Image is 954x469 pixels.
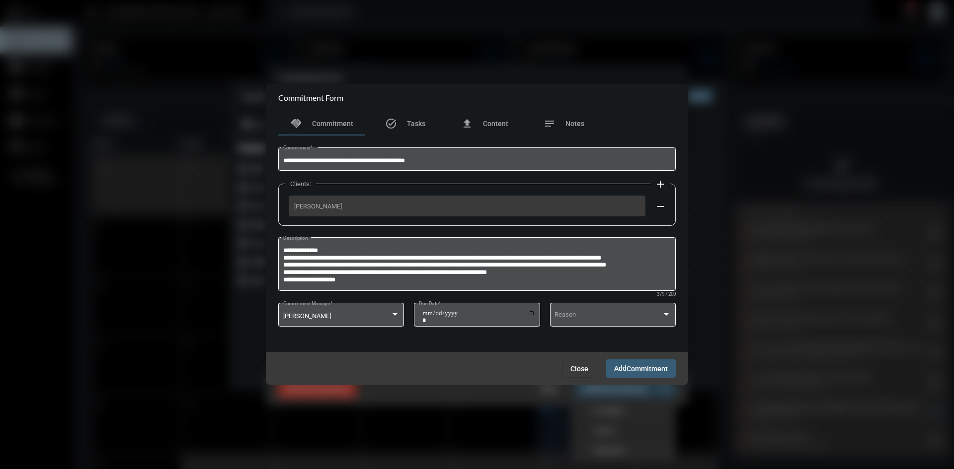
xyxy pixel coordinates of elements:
[285,180,316,188] label: Clients:
[565,120,584,128] span: Notes
[407,120,425,128] span: Tasks
[654,178,666,190] mat-icon: add
[614,364,668,372] span: Add
[483,120,508,128] span: Content
[570,365,588,373] span: Close
[562,360,596,378] button: Close
[312,120,353,128] span: Commitment
[461,118,473,130] mat-icon: file_upload
[290,118,302,130] mat-icon: handshake
[544,118,556,130] mat-icon: notes
[385,118,397,130] mat-icon: task_alt
[627,365,668,373] span: Commitment
[278,93,343,102] h2: Commitment Form
[294,202,640,210] span: [PERSON_NAME]
[283,312,331,320] span: [PERSON_NAME]
[654,201,666,212] mat-icon: remove
[657,292,676,297] mat-hint: 379 / 200
[606,359,676,378] button: AddCommitment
